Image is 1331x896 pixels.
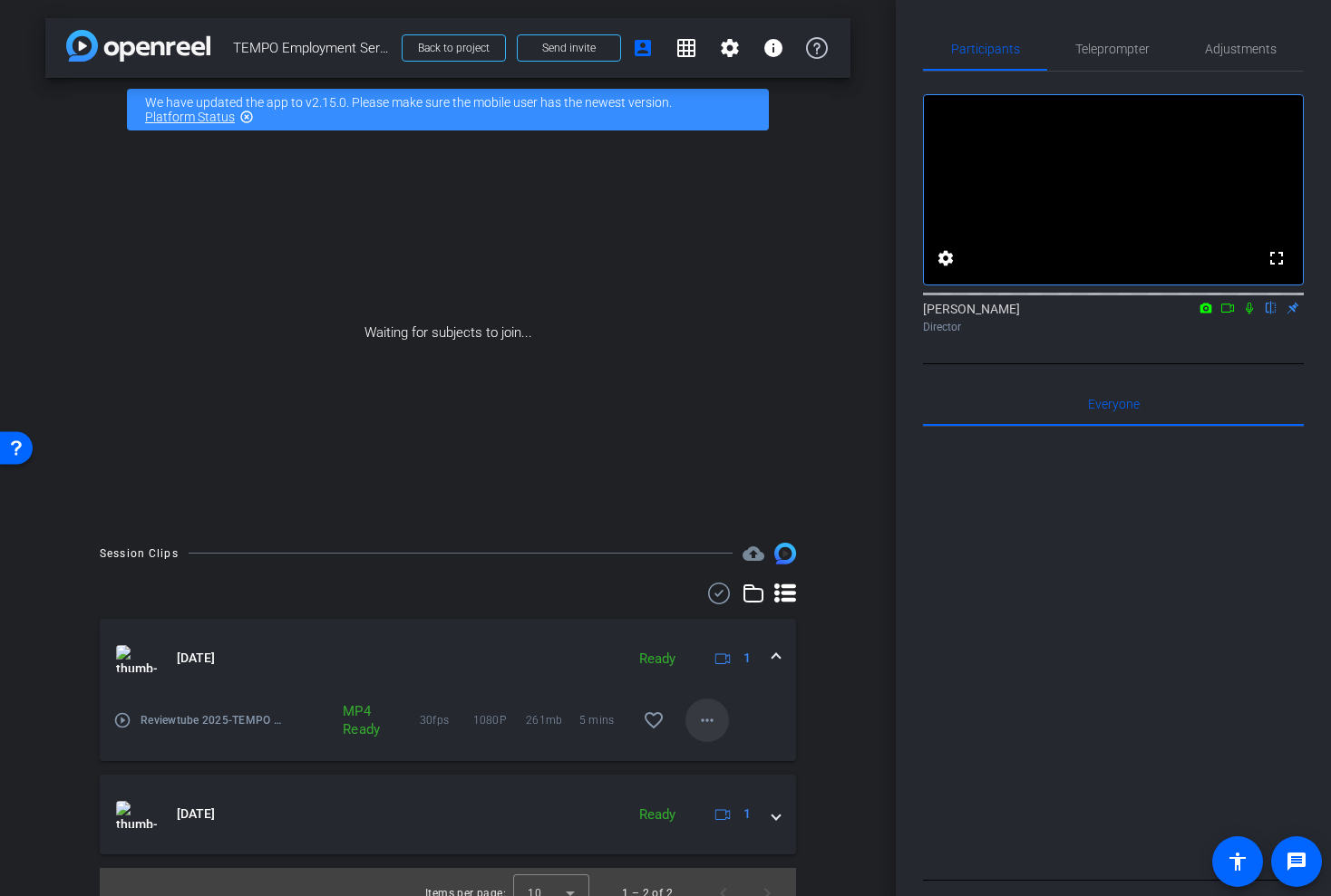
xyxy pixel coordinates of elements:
mat-icon: cloud_upload [743,543,764,564]
mat-icon: settings [935,247,957,269]
div: Session Clips [100,544,179,563]
mat-icon: highlight_off [239,110,254,124]
img: thumb-nail [116,645,157,672]
mat-icon: settings [719,37,741,59]
span: Adjustments [1205,43,1277,55]
div: [PERSON_NAME] [923,300,1304,335]
span: 30fps [420,711,473,729]
button: Back to project [402,34,506,62]
mat-icon: more_horiz [696,709,718,731]
a: Platform Status [145,110,235,124]
mat-icon: info [763,37,784,59]
span: Send invite [542,41,596,55]
mat-icon: favorite_border [643,709,665,731]
span: 261mb [526,711,579,729]
span: [DATE] [177,804,215,824]
mat-icon: message [1286,851,1307,872]
span: Teleprompter [1075,43,1150,55]
span: [DATE] [177,649,215,668]
div: Ready [630,804,685,825]
span: Destinations for your clips [743,543,764,564]
mat-icon: play_circle_outline [113,711,131,729]
span: Participants [951,43,1020,55]
mat-icon: accessibility [1227,851,1248,872]
img: thumb-nail [116,801,157,828]
span: Everyone [1088,398,1140,410]
img: Session clips [774,543,796,564]
span: Reviewtube 2025-TEMPO Employment Services-2025-08-13-14-22-54-185-0 [141,711,287,729]
div: Director [923,319,1304,335]
div: Ready [630,649,685,670]
div: thumb-nail[DATE]Ready1 [100,698,796,761]
span: 5 mins [579,711,633,729]
span: 1080P [473,711,527,729]
div: We have updated the app to v2.15.0. Please make sure the mobile user has the newest version. [127,89,769,130]
span: 1 [743,804,751,824]
mat-icon: fullscreen [1266,247,1287,269]
button: Send invite [517,34,621,62]
mat-expansion-panel-header: thumb-nail[DATE]Ready1 [100,775,796,854]
mat-expansion-panel-header: thumb-nail[DATE]Ready1 [100,619,796,698]
div: MP4 Ready [334,702,374,738]
mat-icon: account_box [632,37,654,59]
div: Waiting for subjects to join... [45,141,850,525]
span: TEMPO Employment Services [233,30,391,66]
img: app-logo [66,30,210,62]
mat-icon: grid_on [675,37,697,59]
span: 1 [743,649,751,668]
mat-icon: flip [1260,299,1282,315]
span: Back to project [418,42,490,54]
